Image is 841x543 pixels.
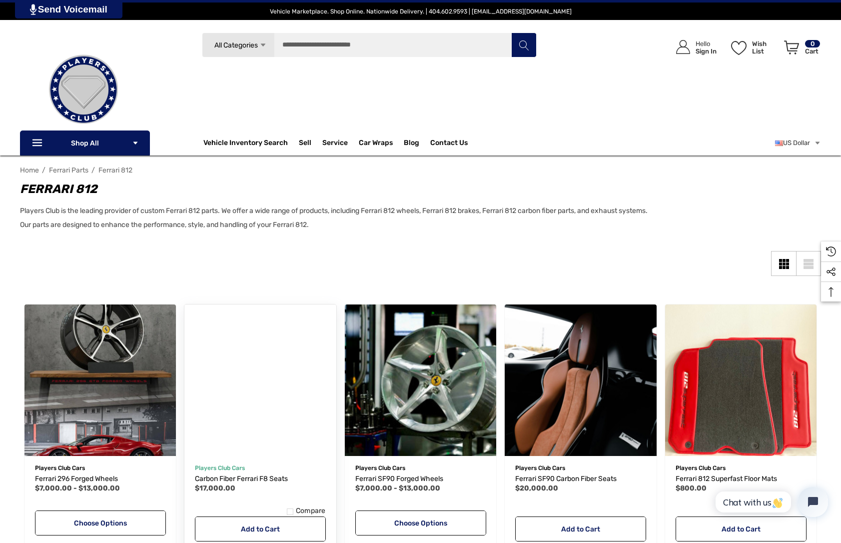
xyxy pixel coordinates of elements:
span: All Categories [214,41,257,49]
span: Car Wraps [359,138,393,149]
nav: Breadcrumb [20,161,821,179]
svg: Icon Arrow Down [259,41,267,49]
a: Carbon Fiber Ferrari F8 Seats,$17,000.00 [184,304,336,456]
a: Ferrari 296 Forged Wheels,Price range from $7,000.00 to $13,000.00 [24,304,176,456]
span: Vehicle Marketplace. Shop Online. Nationwide Delivery. | 404.602.9593 | [EMAIL_ADDRESS][DOMAIN_NAME] [270,8,572,15]
span: Ferrari 812 Superfast Floor Mats [676,474,777,483]
svg: Recently Viewed [826,246,836,256]
p: Players Club is the leading provider of custom Ferrari 812 parts. We offer a wide range of produc... [20,204,656,232]
a: Home [20,166,39,174]
a: Grid View [771,251,796,276]
span: $800.00 [676,484,707,492]
a: Add to Cart [515,516,646,541]
svg: Icon Arrow Down [132,139,139,146]
a: Vehicle Inventory Search [203,138,288,149]
p: Cart [805,47,820,55]
a: List View [796,251,821,276]
p: Shop All [20,130,150,155]
a: Sign in [665,30,722,64]
span: $7,000.00 - $13,000.00 [355,484,440,492]
a: Ferrari 812 [98,166,132,174]
a: Add to Cart [195,516,326,541]
button: Search [511,32,536,57]
span: Sell [299,138,311,149]
img: Players Club | Cars For Sale [33,39,133,139]
span: Ferrari 296 Forged Wheels [35,474,118,483]
a: Service [322,138,348,149]
span: Ferrari SF90 Forged Wheels [355,474,443,483]
svg: Wish List [731,41,747,55]
p: Players Club Cars [195,461,326,474]
a: Ferrari 812 Superfast Floor Mats,$800.00 [665,304,817,456]
img: Ferrari 296 Forged Wheels [24,304,176,456]
img: Ferrari SF90 Carbon Fiber Seats [505,304,657,456]
svg: Icon Line [31,137,46,149]
p: Wish List [752,40,779,55]
a: Ferrari Parts [49,166,88,174]
img: Ferrari SF90 Wheels [345,304,497,456]
span: $20,000.00 [515,484,558,492]
p: Hello [696,40,717,47]
h1: Ferrari 812 [20,180,656,198]
a: Choose Options [35,510,166,535]
svg: Review Your Cart [784,40,799,54]
img: Ferrari 812 Floor Mats [665,304,817,456]
span: $7,000.00 - $13,000.00 [35,484,120,492]
a: USD [775,133,821,153]
a: Cart with 0 items [780,30,821,69]
p: Sign In [696,47,717,55]
a: Ferrari 812 Superfast Floor Mats,$800.00 [676,473,807,485]
a: Carbon Fiber Ferrari F8 Seats,$17,000.00 [195,473,326,485]
a: Choose Options [355,510,486,535]
span: Compare [296,506,326,515]
a: Sell [299,133,322,153]
a: Ferrari SF90 Forged Wheels,Price range from $7,000.00 to $13,000.00 [355,473,486,485]
a: Ferrari SF90 Carbon Fiber Seats,$20,000.00 [515,473,646,485]
svg: Social Media [826,267,836,277]
a: Blog [404,138,419,149]
p: 0 [805,40,820,47]
a: Car Wraps [359,133,404,153]
a: Ferrari SF90 Forged Wheels,Price range from $7,000.00 to $13,000.00 [345,304,497,456]
svg: Icon User Account [676,40,690,54]
iframe: Tidio Chat [705,478,837,525]
p: Players Club Cars [35,461,166,474]
span: Carbon Fiber Ferrari F8 Seats [195,474,288,483]
a: Ferrari SF90 Carbon Fiber Seats,$20,000.00 [505,304,657,456]
p: Players Club Cars [515,461,646,474]
svg: Top [821,287,841,297]
a: Contact Us [430,138,468,149]
a: All Categories Icon Arrow Down Icon Arrow Up [202,32,274,57]
a: Add to Cart [676,516,807,541]
a: Wish List Wish List [727,30,780,64]
a: Ferrari 296 Forged Wheels,Price range from $7,000.00 to $13,000.00 [35,473,166,485]
span: Ferrari SF90 Carbon Fiber Seats [515,474,617,483]
p: Players Club Cars [355,461,486,474]
span: $17,000.00 [195,484,235,492]
p: Players Club Cars [676,461,807,474]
